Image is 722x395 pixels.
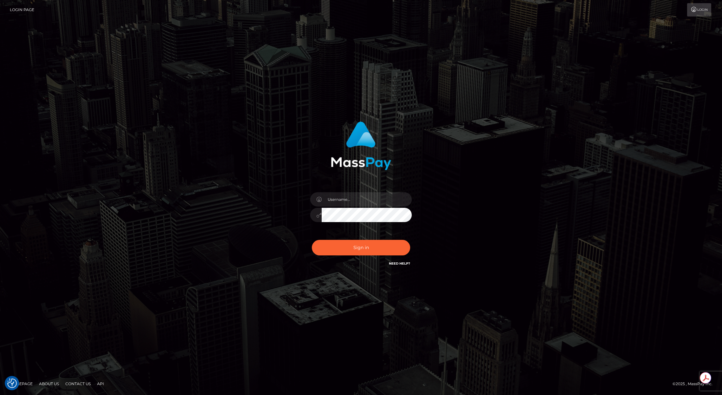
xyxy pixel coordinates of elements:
[7,379,35,389] a: Homepage
[331,122,391,170] img: MassPay Login
[673,380,717,387] div: © 2025 , MassPay Inc.
[687,3,711,16] a: Login
[63,379,93,389] a: Contact Us
[322,192,412,207] input: Username...
[389,261,410,266] a: Need Help?
[95,379,107,389] a: API
[7,379,17,388] img: Revisit consent button
[36,379,62,389] a: About Us
[10,3,34,16] a: Login Page
[312,240,410,255] button: Sign in
[7,379,17,388] button: Consent Preferences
